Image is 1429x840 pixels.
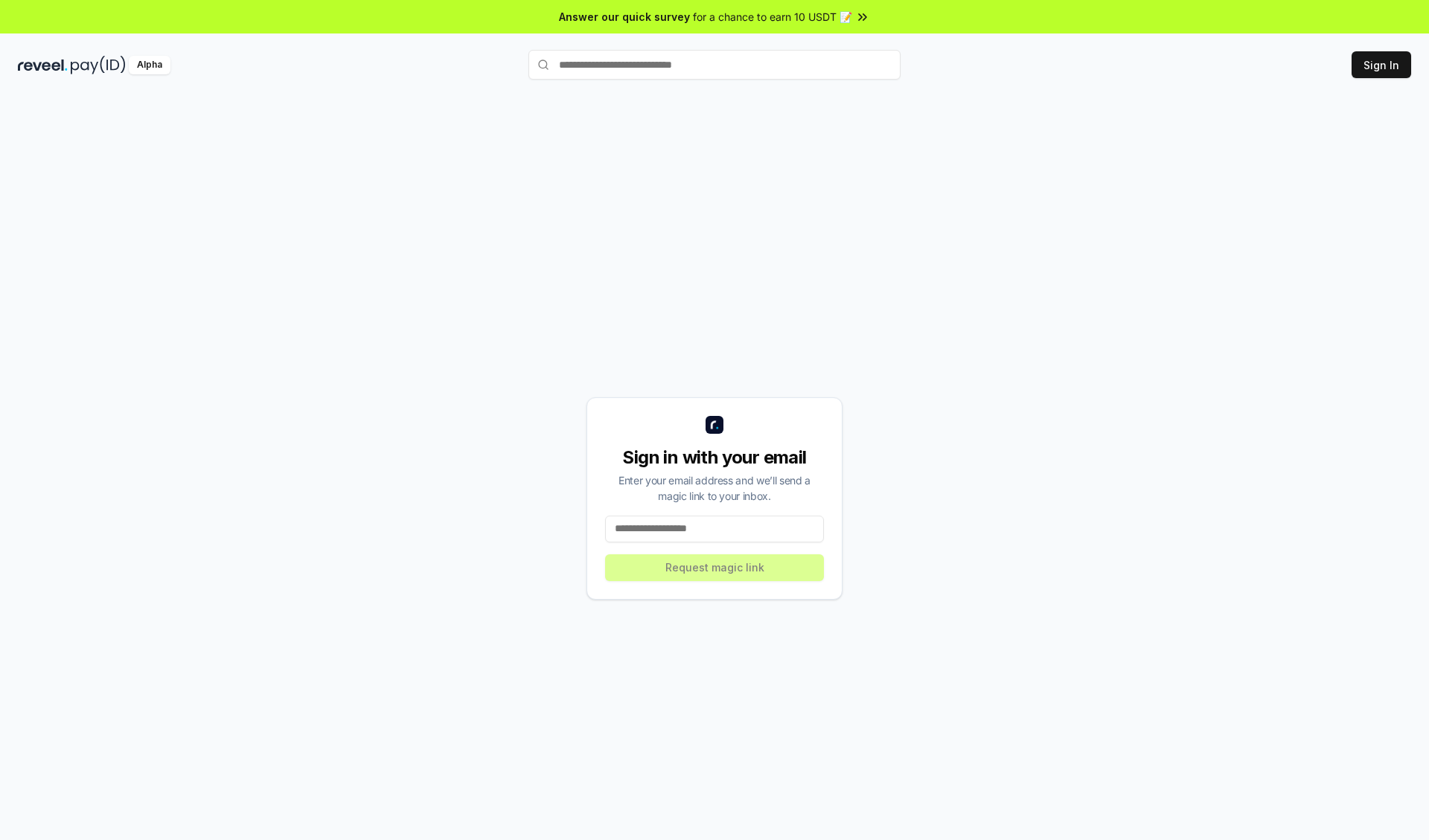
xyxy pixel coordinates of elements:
span: Answer our quick survey [559,9,690,25]
img: logo_small [706,416,723,434]
img: pay_id [71,56,126,74]
div: Sign in with your email [605,446,824,469]
span: for a chance to earn 10 USDT 📝 [693,9,852,25]
img: reveel_dark [18,56,68,74]
div: Alpha [129,56,170,74]
button: Sign In [1352,51,1411,78]
div: Enter your email address and we’ll send a magic link to your inbox. [605,472,824,504]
